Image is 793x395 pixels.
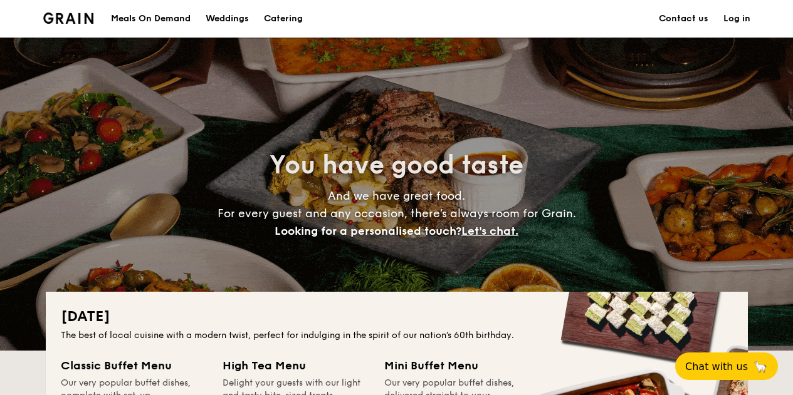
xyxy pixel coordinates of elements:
span: Let's chat. [461,224,518,238]
button: Chat with us🦙 [675,352,778,380]
span: And we have great food. For every guest and any occasion, there’s always room for Grain. [218,189,576,238]
div: Classic Buffet Menu [61,357,207,374]
h2: [DATE] [61,307,733,327]
img: Grain [43,13,94,24]
div: Mini Buffet Menu [384,357,531,374]
span: 🦙 [753,359,768,374]
div: High Tea Menu [223,357,369,374]
span: Chat with us [685,361,748,372]
span: You have good taste [270,150,523,180]
span: Looking for a personalised touch? [275,224,461,238]
div: The best of local cuisine with a modern twist, perfect for indulging in the spirit of our nation’... [61,329,733,342]
a: Logotype [43,13,94,24]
